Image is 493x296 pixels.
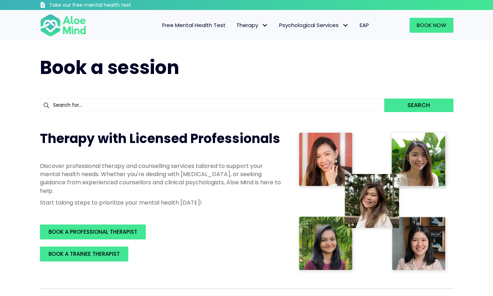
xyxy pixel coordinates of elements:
a: TherapyTherapy: submenu [231,18,274,33]
span: Book Now [417,21,446,29]
img: Aloe mind Logo [40,14,86,37]
span: EAP [360,21,369,29]
a: Book Now [410,18,453,33]
a: BOOK A TRAINEE THERAPIST [40,247,128,261]
span: BOOK A PROFESSIONAL THERAPIST [48,228,137,236]
nav: Menu [96,18,374,33]
span: Therapy: submenu [260,20,270,31]
h3: Take our free mental health test [49,2,169,9]
span: Therapy with Licensed Professionals [40,129,280,148]
a: Free Mental Health Test [157,18,231,33]
a: Psychological ServicesPsychological Services: submenu [274,18,354,33]
span: Therapy [236,21,268,29]
a: BOOK A PROFESSIONAL THERAPIST [40,224,146,239]
p: Discover professional therapy and counselling services tailored to support your mental health nee... [40,162,282,195]
p: Start taking steps to prioritize your mental health [DATE]! [40,199,282,207]
span: BOOK A TRAINEE THERAPIST [48,250,120,258]
a: Take our free mental health test [40,2,169,10]
a: EAP [354,18,374,33]
span: Psychological Services: submenu [340,20,351,31]
span: Free Mental Health Test [162,21,226,29]
span: Book a session [40,54,179,80]
img: Therapist collage [297,130,449,274]
button: Search [384,99,453,112]
input: Search for... [40,99,385,112]
span: Psychological Services [279,21,349,29]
